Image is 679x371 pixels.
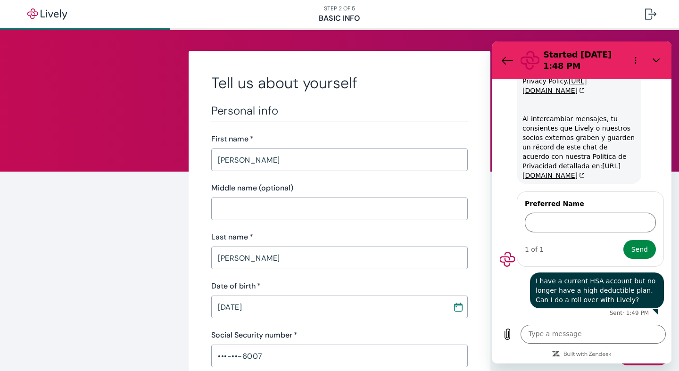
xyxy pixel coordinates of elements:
button: Choose date, selected date is Apr 17, 1964 [450,298,467,315]
label: Social Security number [211,330,298,341]
span: Send [139,202,156,214]
button: Log out [638,3,664,25]
button: Upload file [6,283,25,302]
svg: (opens in a new tab) [85,46,92,52]
input: ••• - •• - •••• [211,346,468,365]
label: Preferred Name [33,158,164,167]
div: 1 of 1 [33,203,51,213]
svg: (opens in a new tab) [85,131,92,137]
button: Send [131,198,164,217]
svg: Calendar [454,302,463,312]
iframe: Messaging window [492,41,671,363]
label: Middle name (optional) [211,182,293,194]
img: Lively [21,8,74,20]
h2: Tell us about yourself [211,74,468,92]
input: MM / DD / YYYY [211,297,446,316]
label: Last name [211,231,253,243]
label: Date of birth [211,280,261,292]
span: I have a current HSA account but no longer have a high deductible plan. Can I do a roll over with... [43,235,166,263]
p: Sent · 1:49 PM [117,268,157,275]
a: Built with Zendesk: Visit the Zendesk website in a new tab [71,310,119,316]
label: First name [211,133,254,145]
h3: Personal info [211,104,468,118]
